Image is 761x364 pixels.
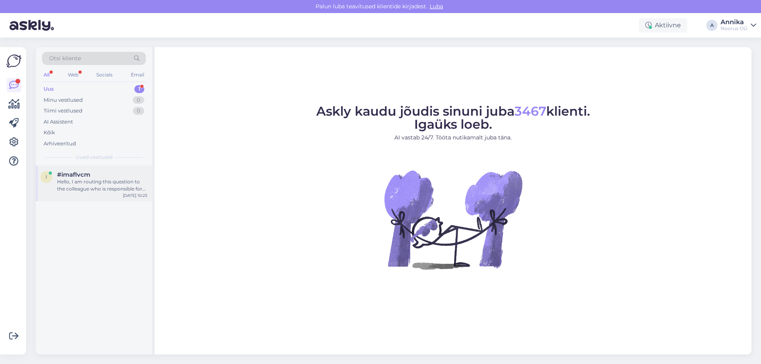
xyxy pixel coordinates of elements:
[134,85,144,93] div: 1
[706,20,717,31] div: A
[6,53,21,69] img: Askly Logo
[721,19,756,32] a: AnnikaNoorus OÜ
[44,129,55,137] div: Kõik
[44,96,83,104] div: Minu vestlused
[514,103,546,119] span: 3467
[44,140,76,148] div: Arhiveeritud
[46,174,47,180] span: i
[95,70,114,80] div: Socials
[66,70,80,80] div: Web
[57,171,90,178] span: #imaflvcm
[382,148,524,291] img: No Chat active
[57,178,147,192] div: Hello, I am routing this question to the colleague who is responsible for this topic. The reply m...
[316,133,590,142] p: AI vastab 24/7. Tööta nutikamalt juba täna.
[427,3,446,10] span: Luba
[76,154,113,161] span: Uued vestlused
[44,85,54,93] div: Uus
[721,19,748,25] div: Annika
[316,103,590,132] span: Askly kaudu jõudis sinuni juba klienti. Igaüks loeb.
[44,118,73,126] div: AI Assistent
[123,192,147,198] div: [DATE] 10:25
[133,96,144,104] div: 0
[133,107,144,115] div: 0
[49,54,81,63] span: Otsi kliente
[42,70,51,80] div: All
[639,18,687,32] div: Aktiivne
[129,70,146,80] div: Email
[721,25,748,32] div: Noorus OÜ
[44,107,82,115] div: Tiimi vestlused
